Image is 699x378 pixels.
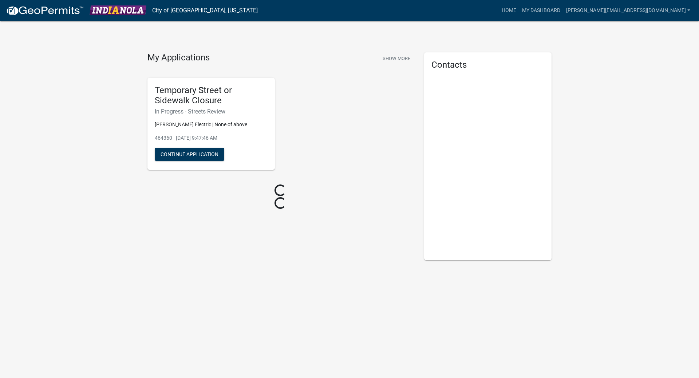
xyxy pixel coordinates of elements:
a: Home [499,4,519,17]
a: [PERSON_NAME][EMAIL_ADDRESS][DOMAIN_NAME] [563,4,693,17]
h4: My Applications [147,52,210,63]
a: City of [GEOGRAPHIC_DATA], [US_STATE] [152,4,258,17]
p: [PERSON_NAME] Electric | None of above [155,121,268,128]
h5: Temporary Street or Sidewalk Closure [155,85,268,106]
button: Continue Application [155,148,224,161]
h5: Contacts [431,60,544,70]
button: Show More [380,52,413,64]
h6: In Progress - Streets Review [155,108,268,115]
p: 464360 - [DATE] 9:47:46 AM [155,134,268,142]
a: My Dashboard [519,4,563,17]
img: City of Indianola, Iowa [90,5,146,15]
